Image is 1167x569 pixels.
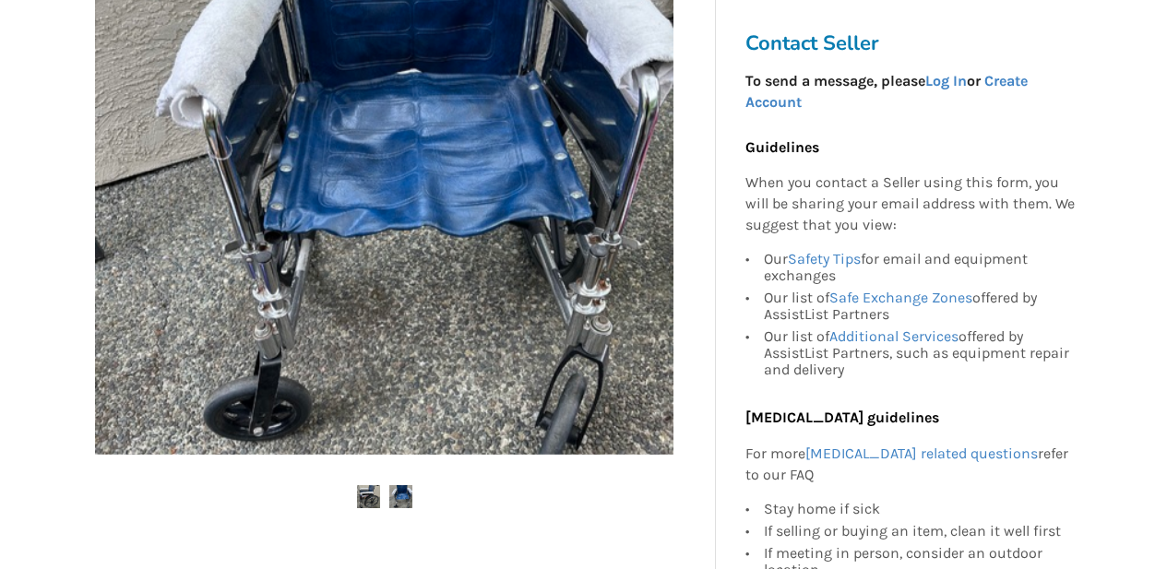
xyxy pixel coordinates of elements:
p: When you contact a Seller using this form, you will be sharing your email address with them. We s... [745,173,1076,237]
strong: To send a message, please or [745,72,1028,111]
a: Safety Tips [788,250,861,267]
a: Log In [925,72,967,89]
img: free wheelchair-no feet-wheelchair-mobility-north vancouver-assistlist-listing [389,485,412,508]
div: Our list of offered by AssistList Partners [764,287,1076,326]
b: [MEDICAL_DATA] guidelines [745,409,939,426]
div: Our list of offered by AssistList Partners, such as equipment repair and delivery [764,326,1076,378]
div: Stay home if sick [764,501,1076,520]
img: free wheelchair-no feet-wheelchair-mobility-north vancouver-assistlist-listing [357,485,380,508]
a: Additional Services [829,327,959,345]
div: Our for email and equipment exchanges [764,251,1076,287]
h3: Contact Seller [745,30,1085,56]
div: If selling or buying an item, clean it well first [764,520,1076,542]
a: [MEDICAL_DATA] related questions [805,445,1038,462]
p: For more refer to our FAQ [745,444,1076,486]
b: Guidelines [745,138,819,156]
a: Safe Exchange Zones [829,289,972,306]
